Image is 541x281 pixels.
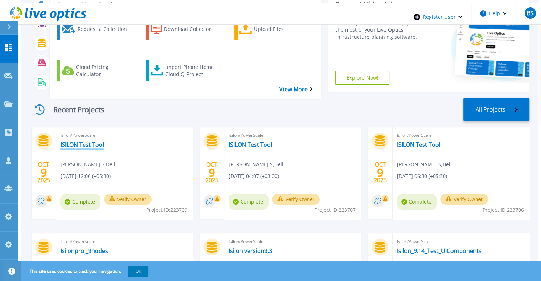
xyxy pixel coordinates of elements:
a: Isilon version9.3 [229,247,272,254]
a: Cloud Pricing Calculator [57,60,143,81]
span: Isilon/PowerScale [229,131,357,139]
span: Project ID: 223707 [314,206,356,214]
span: [PERSON_NAME] S , Dell [397,161,452,168]
span: Isilon/PowerScale [397,131,525,139]
div: OCT 2025 [205,160,219,185]
span: [DATE] 06:30 (+05:30) [397,172,447,180]
div: Upload Files [254,20,311,38]
span: Isilon/PowerScale [229,238,357,245]
span: BS [527,10,534,16]
span: Project ID: 223706 [483,206,524,214]
a: ISILON Test Tool [229,141,272,148]
a: View More [279,86,312,93]
a: Upload Files [234,18,320,40]
span: [PERSON_NAME] S , Dell [229,161,283,168]
span: 9 [209,169,215,175]
div: Register User [405,3,471,31]
a: Download Collector [146,18,232,40]
a: Explore Now! [335,71,389,85]
span: Isilon/PowerScale [60,131,189,139]
span: This site uses cookies to track your navigation. [22,266,148,277]
a: Isilonproj_9nodes [60,247,108,254]
a: ISILON Test Tool [397,141,440,148]
div: Cloud Pricing Calculator [76,62,133,80]
a: Isilon_9.14_Test_UIComponents [397,247,482,254]
button: Verify Owner [440,194,488,205]
span: [DATE] 04:07 (+03:00) [229,172,279,180]
div: Request a Collection [77,20,134,38]
span: Isilon/PowerScale [397,238,525,245]
span: 9 [377,169,383,175]
span: Complete [60,194,100,210]
span: Isilon/PowerScale [60,238,189,245]
span: 9 [41,169,47,175]
button: Verify Owner [272,194,320,205]
h3: Start a New Project [57,1,312,9]
div: Import Phone Home CloudIQ Project [165,62,222,80]
span: Complete [397,194,437,210]
div: Recent Projects [30,101,116,118]
div: Find tutorials, instructional guides and other support videos to help you make the most of your L... [335,12,436,40]
div: OCT 2025 [373,160,387,185]
a: ISILON Test Tool [60,141,104,148]
span: Complete [229,194,269,210]
a: All Projects [463,98,529,121]
span: [DATE] 12:06 (+05:30) [60,172,111,180]
a: Request a Collection [57,18,143,40]
div: Download Collector [164,20,221,38]
div: OCT 2025 [37,160,51,185]
span: [PERSON_NAME] S , Dell [60,161,115,168]
button: Verify Owner [104,194,152,205]
span: Project ID: 223709 [146,206,187,214]
button: Help [471,3,516,24]
button: OK [128,266,148,277]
